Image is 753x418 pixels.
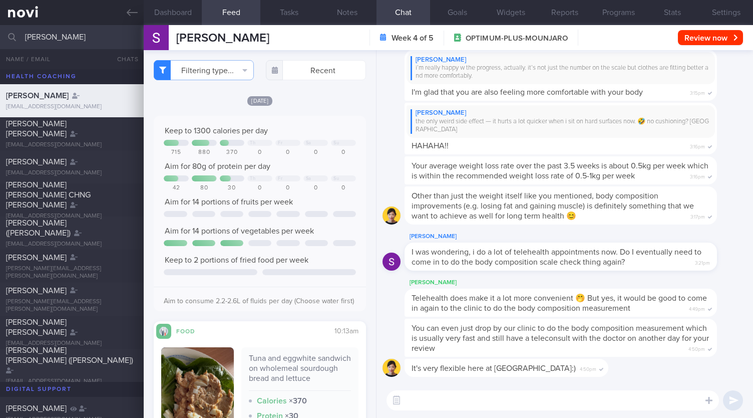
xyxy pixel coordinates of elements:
[6,92,69,100] span: [PERSON_NAME]
[6,181,91,209] span: [PERSON_NAME] [PERSON_NAME] CHNG [PERSON_NAME]
[154,60,254,80] button: Filtering type...
[165,256,308,264] span: Keep to 2 portions of fried food per week
[220,184,245,192] div: 30
[220,149,245,156] div: 370
[164,149,189,156] div: 715
[6,318,67,336] span: [PERSON_NAME] [PERSON_NAME]
[690,171,705,180] span: 3:16pm
[289,397,307,405] strong: × 370
[104,49,144,69] button: Chats
[6,404,67,412] span: [PERSON_NAME]
[333,176,339,181] div: Su
[278,140,282,146] div: Fr
[405,277,747,289] div: [PERSON_NAME]
[412,88,643,96] span: I'm glad that you are also feeling more comfortable with your body
[6,219,71,237] span: [PERSON_NAME] ([PERSON_NAME])
[411,118,711,134] div: the only weird side effect — it hurts a lot quicker when i sit on hard surfaces now. 🤣 no cushion...
[257,397,287,405] strong: Calories
[6,265,138,280] div: [PERSON_NAME][EMAIL_ADDRESS][PERSON_NAME][DOMAIN_NAME]
[250,176,255,181] div: Th
[405,231,747,243] div: [PERSON_NAME]
[412,162,708,180] span: Your average weight loss rate over the past 3.5 weeks is about 0.5kg per week which is within the...
[6,241,138,248] div: [EMAIL_ADDRESS][DOMAIN_NAME]
[690,211,705,221] span: 3:17pm
[192,184,217,192] div: 80
[275,184,300,192] div: 0
[6,213,138,220] div: [EMAIL_ADDRESS][DOMAIN_NAME]
[688,343,705,353] span: 4:50pm
[6,287,67,295] span: [PERSON_NAME]
[165,162,270,170] span: Aim for 80g of protein per day
[695,257,710,267] span: 3:21pm
[690,141,705,150] span: 3:16pm
[678,30,743,45] button: Review now
[411,64,711,81] div: i’m really happy w the progress, actually. it’s not just the number on the scale but clothes are ...
[6,378,138,385] div: [EMAIL_ADDRESS][DOMAIN_NAME]
[247,184,272,192] div: 0
[278,176,282,181] div: Fr
[412,324,709,352] span: You can even just drop by our clinic to do the body composition measurement which is usually very...
[412,364,576,372] span: It's very flexible here at [GEOGRAPHIC_DATA]:)
[247,96,272,106] span: [DATE]
[6,346,133,364] span: [PERSON_NAME] [PERSON_NAME] ([PERSON_NAME])
[392,33,434,43] strong: Week 4 of 5
[303,184,328,192] div: 0
[412,142,449,150] span: HAHAHA!!
[6,120,67,138] span: [PERSON_NAME] [PERSON_NAME]
[164,184,189,192] div: 42
[192,149,217,156] div: 880
[690,87,705,97] span: 3:15pm
[6,254,67,262] span: [PERSON_NAME]
[331,184,356,192] div: 0
[331,149,356,156] div: 0
[412,248,701,266] span: I was wondering, i do a lot of telehealth appointments now. Do I eventually need to come in to do...
[411,109,711,117] div: [PERSON_NAME]
[6,141,138,149] div: [EMAIL_ADDRESS][DOMAIN_NAME]
[249,353,351,391] div: Tuna and eggwhite sandwich on wholemeal sourdough bread and lettuce
[6,340,138,347] div: [EMAIL_ADDRESS][DOMAIN_NAME]
[333,140,339,146] div: Su
[334,328,358,335] span: 10:13am
[176,32,269,44] span: [PERSON_NAME]
[411,56,711,64] div: [PERSON_NAME]
[165,227,314,235] span: Aim for 14 portions of vegetables per week
[6,298,138,313] div: [PERSON_NAME][EMAIL_ADDRESS][PERSON_NAME][DOMAIN_NAME]
[247,149,272,156] div: 0
[6,158,67,166] span: [PERSON_NAME]
[164,298,354,305] span: Aim to consume 2.2-2.6L of fluids per day (Choose water first)
[6,103,138,111] div: [EMAIL_ADDRESS][DOMAIN_NAME]
[412,294,707,312] span: Telehealth does make it a lot more convenient 🤭 But yes, it would be good to come in again to the...
[306,176,311,181] div: Sa
[580,363,596,373] span: 4:50pm
[165,127,268,135] span: Keep to 1300 calories per day
[689,303,705,313] span: 4:49pm
[412,192,694,220] span: Other than just the weight itself like you mentioned, body composition improvements (e.g. losing ...
[165,198,293,206] span: Aim for 14 portions of fruits per week
[250,140,255,146] div: Th
[275,149,300,156] div: 0
[303,149,328,156] div: 0
[306,140,311,146] div: Sa
[466,34,568,44] span: OPTIMUM-PLUS-MOUNJARO
[171,326,211,335] div: Food
[6,169,138,177] div: [EMAIL_ADDRESS][DOMAIN_NAME]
